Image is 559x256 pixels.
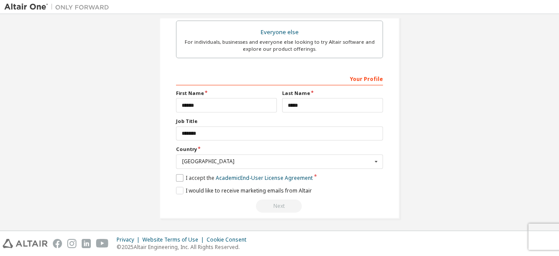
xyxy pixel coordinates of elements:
img: instagram.svg [67,239,76,248]
label: Job Title [176,118,383,125]
a: Academic End-User License Agreement [216,174,313,182]
div: Everyone else [182,26,377,39]
div: Your Profile [176,71,383,85]
label: Country [176,146,383,153]
div: Privacy [117,236,142,243]
div: [GEOGRAPHIC_DATA] [182,159,372,164]
img: facebook.svg [53,239,62,248]
img: youtube.svg [96,239,109,248]
img: Altair One [4,3,114,11]
p: © 2025 Altair Engineering, Inc. All Rights Reserved. [117,243,252,251]
label: I would like to receive marketing emails from Altair [176,187,312,194]
div: Cookie Consent [207,236,252,243]
div: Read and acccept EULA to continue [176,200,383,213]
div: For individuals, businesses and everyone else looking to try Altair software and explore our prod... [182,39,377,53]
label: First Name [176,90,277,97]
label: Last Name [282,90,383,97]
div: Website Terms of Use [142,236,207,243]
label: I accept the [176,174,313,182]
img: altair_logo.svg [3,239,48,248]
img: linkedin.svg [82,239,91,248]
